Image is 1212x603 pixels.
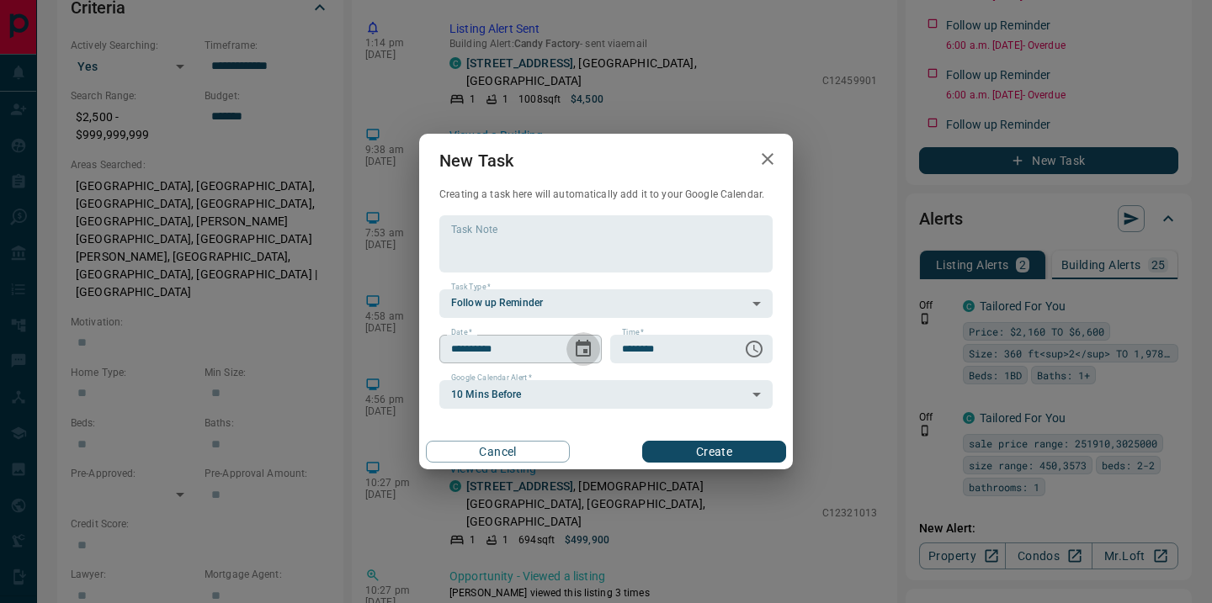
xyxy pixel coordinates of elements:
label: Date [451,327,472,338]
button: Choose date, selected date is Oct 15, 2025 [566,332,600,366]
label: Task Type [451,282,491,293]
h2: New Task [419,134,534,188]
button: Create [642,441,786,463]
label: Time [622,327,644,338]
div: 10 Mins Before [439,380,773,409]
p: Creating a task here will automatically add it to your Google Calendar. [439,188,773,202]
div: Follow up Reminder [439,289,773,318]
label: Google Calendar Alert [451,373,532,383]
button: Choose time, selected time is 6:00 AM [737,332,771,366]
button: Cancel [426,441,570,463]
